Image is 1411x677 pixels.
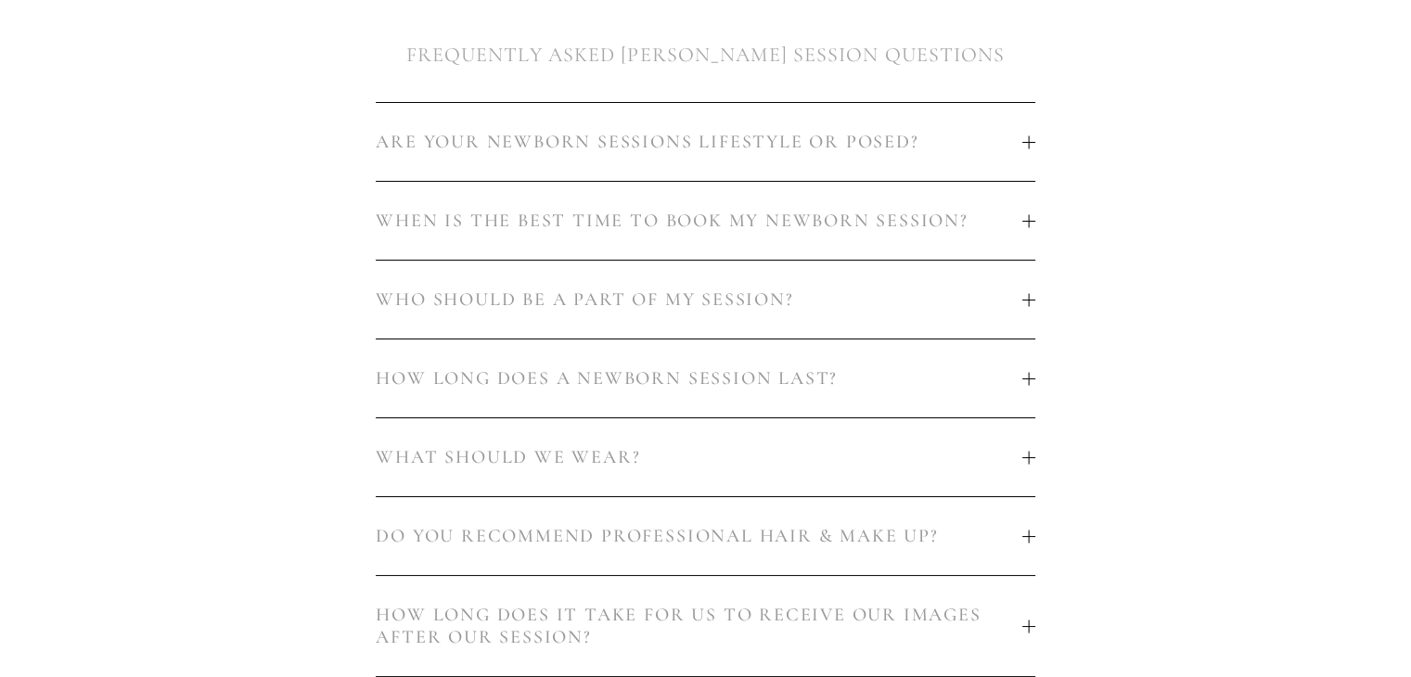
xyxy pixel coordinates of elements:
button: DO YOU RECOMMEND PROFESSIONAL HAIR & MAKE UP? [376,497,1034,575]
span: WHAT SHOULD WE WEAR? [376,446,1021,468]
span: HOW LONG DOES IT TAKE FOR US TO RECEIVE OUR IMAGES AFTER OUR SESSION? [376,604,1021,648]
span: WHEN IS THE BEST TIME TO BOOK MY NEWBORN SESSION? [376,210,1021,232]
h2: FREQUENTLY ASKED [PERSON_NAME] SESSION QUESTIONS [31,9,1379,70]
button: ARE YOUR NEWBORN SESSIONS LIFESTYLE OR POSED? [376,103,1034,181]
span: DO YOU RECOMMEND PROFESSIONAL HAIR & MAKE UP? [376,525,1021,547]
span: HOW LONG DOES A NEWBORN SESSION LAST? [376,367,1021,390]
button: HOW LONG DOES IT TAKE FOR US TO RECEIVE OUR IMAGES AFTER OUR SESSION? [376,576,1034,676]
button: WHO SHOULD BE A PART OF MY SESSION? [376,261,1034,338]
button: WHEN IS THE BEST TIME TO BOOK MY NEWBORN SESSION? [376,182,1034,260]
span: ARE YOUR NEWBORN SESSIONS LIFESTYLE OR POSED? [376,131,1021,153]
button: HOW LONG DOES A NEWBORN SESSION LAST? [376,339,1034,417]
button: WHAT SHOULD WE WEAR? [376,418,1034,496]
span: WHO SHOULD BE A PART OF MY SESSION? [376,288,1021,311]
